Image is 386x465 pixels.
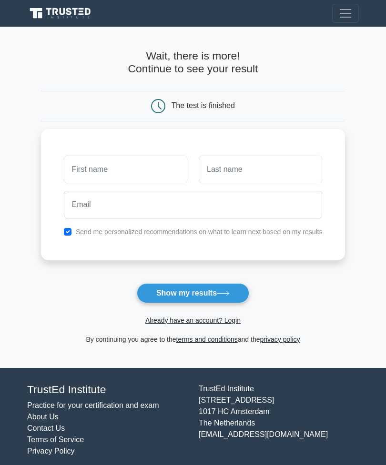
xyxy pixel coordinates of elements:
[27,435,84,444] a: Terms of Service
[27,424,65,432] a: Contact Us
[64,191,323,218] input: Email
[27,383,187,396] h4: TrustEd Institute
[172,101,235,109] div: The test is finished
[27,413,59,421] a: About Us
[64,156,187,183] input: First name
[332,4,359,23] button: Toggle navigation
[193,383,365,457] div: TrustEd Institute [STREET_ADDRESS] 1017 HC Amsterdam The Netherlands [EMAIL_ADDRESS][DOMAIN_NAME]
[260,336,300,343] a: privacy policy
[137,283,249,303] button: Show my results
[76,228,323,236] label: Send me personalized recommendations on what to learn next based on my results
[176,336,238,343] a: terms and conditions
[41,49,345,76] h4: Wait, there is more! Continue to see your result
[27,401,159,409] a: Practice for your certification and exam
[145,317,241,324] a: Already have an account? Login
[199,156,322,183] input: Last name
[35,334,351,345] div: By continuing you agree to the and the
[27,447,75,455] a: Privacy Policy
